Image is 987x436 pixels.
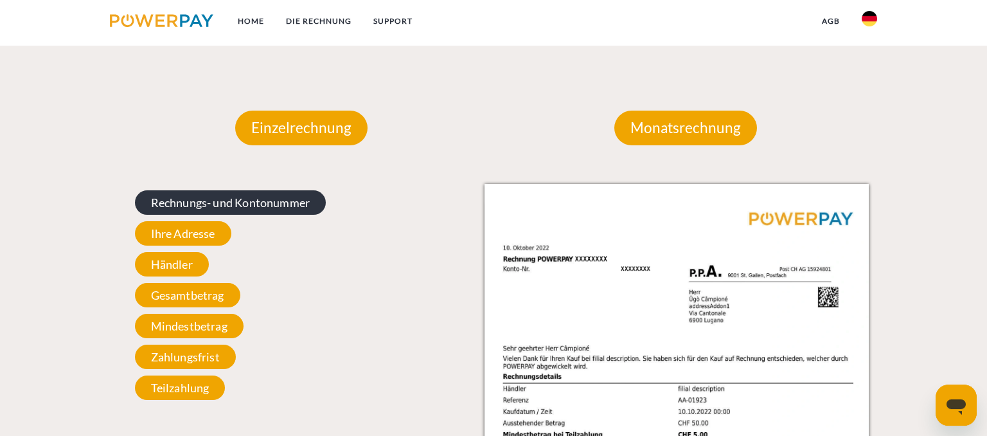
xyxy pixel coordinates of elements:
[235,111,368,145] p: Einzelrechnung
[936,385,977,426] iframe: Schaltfläche zum Öffnen des Messaging-Fensters
[135,314,244,338] span: Mindestbetrag
[362,10,423,33] a: SUPPORT
[227,10,275,33] a: Home
[135,252,209,277] span: Händler
[135,190,326,215] span: Rechnungs- und Kontonummer
[275,10,362,33] a: DIE RECHNUNG
[135,376,226,400] span: Teilzahlung
[135,283,240,307] span: Gesamtbetrag
[614,111,757,145] p: Monatsrechnung
[862,11,877,26] img: de
[110,14,213,27] img: logo-powerpay.svg
[135,221,231,246] span: Ihre Adresse
[135,345,236,369] span: Zahlungsfrist
[811,10,851,33] a: agb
